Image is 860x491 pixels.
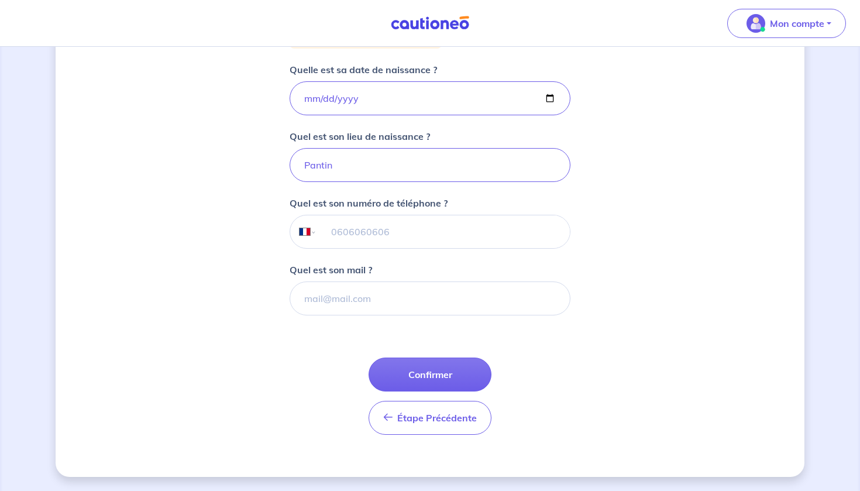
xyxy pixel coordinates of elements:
[290,196,448,210] p: Quel est son numéro de téléphone ?
[290,281,570,315] input: mail@mail.com
[290,81,570,115] input: birthdate.placeholder
[290,63,437,77] p: Quelle est sa date de naissance ?
[727,9,846,38] button: illu_account_valid_menu.svgMon compte
[317,215,570,248] input: 0606060606
[770,16,824,30] p: Mon compte
[397,412,477,424] span: Étape Précédente
[386,16,474,30] img: Cautioneo
[747,14,765,33] img: illu_account_valid_menu.svg
[369,358,491,392] button: Confirmer
[369,401,491,435] button: Étape Précédente
[290,148,570,182] input: Paris
[290,263,372,277] p: Quel est son mail ?
[290,129,430,143] p: Quel est son lieu de naissance ?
